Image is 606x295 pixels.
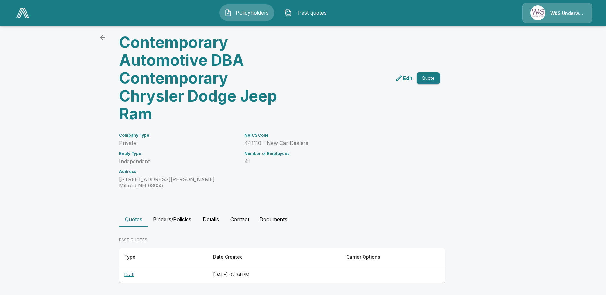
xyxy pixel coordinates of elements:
h6: Number of Employees [244,151,425,156]
button: Documents [254,212,292,227]
h6: Address [119,170,237,174]
img: AA Logo [16,8,29,18]
span: Policyholders [234,9,270,17]
th: Type [119,248,208,266]
p: Private [119,140,237,146]
th: Carrier Options [341,248,445,266]
div: policyholder tabs [119,212,487,227]
h3: Contemporary Automotive DBA Contemporary Chrysler Dodge Jeep Ram [119,34,277,123]
img: Policyholders Icon [224,9,232,17]
p: PAST QUOTES [119,237,445,243]
h6: NAICS Code [244,133,425,138]
p: 441110 - New Car Dealers [244,140,425,146]
th: [DATE] 02:34 PM [208,266,341,283]
button: Contact [225,212,254,227]
span: Past quotes [295,9,330,17]
button: Details [196,212,225,227]
p: Edit [403,74,413,82]
a: edit [394,73,414,83]
p: 41 [244,158,425,164]
p: [STREET_ADDRESS][PERSON_NAME] Milford , NH 03055 [119,177,237,189]
th: Date Created [208,248,341,266]
button: Binders/Policies [148,212,196,227]
a: back [96,31,109,44]
th: Draft [119,266,208,283]
button: Policyholders IconPolicyholders [219,4,274,21]
p: Independent [119,158,237,164]
h6: Entity Type [119,151,237,156]
table: responsive table [119,248,445,283]
button: Quote [417,72,440,84]
img: Past quotes Icon [284,9,292,17]
h6: Company Type [119,133,237,138]
button: Past quotes IconPast quotes [280,4,334,21]
button: Quotes [119,212,148,227]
